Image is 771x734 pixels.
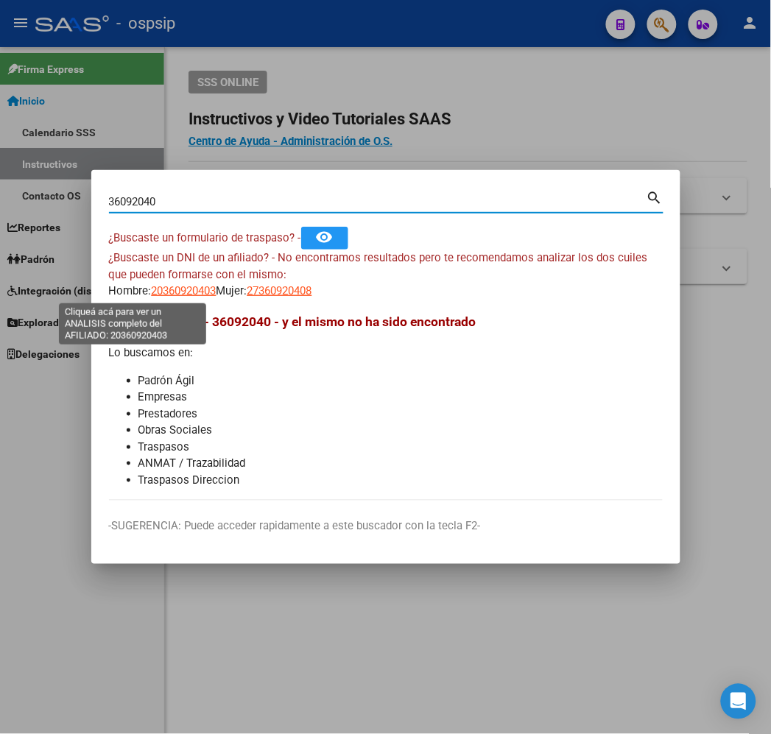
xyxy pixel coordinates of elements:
[152,284,216,297] span: 20360920403
[138,455,663,472] li: ANMAT / Trazabilidad
[109,231,301,244] span: ¿Buscaste un formulario de traspaso? -
[109,518,663,535] p: -SUGERENCIA: Puede acceder rapidamente a este buscador con la tecla F2-
[109,250,663,300] div: Hombre: Mujer:
[138,373,663,389] li: Padrón Ágil
[138,472,663,489] li: Traspasos Direccion
[247,284,312,297] span: 27360920408
[109,251,648,281] span: ¿Buscaste un DNI de un afiliado? - No encontramos resultados pero te recomendamos analizar los do...
[721,684,756,719] div: Open Intercom Messenger
[109,314,476,329] span: Hemos buscado - 36092040 - y el mismo no ha sido encontrado
[138,439,663,456] li: Traspasos
[138,389,663,406] li: Empresas
[109,312,663,488] div: Lo buscamos en:
[316,228,334,246] mat-icon: remove_red_eye
[647,188,663,205] mat-icon: search
[138,422,663,439] li: Obras Sociales
[138,406,663,423] li: Prestadores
